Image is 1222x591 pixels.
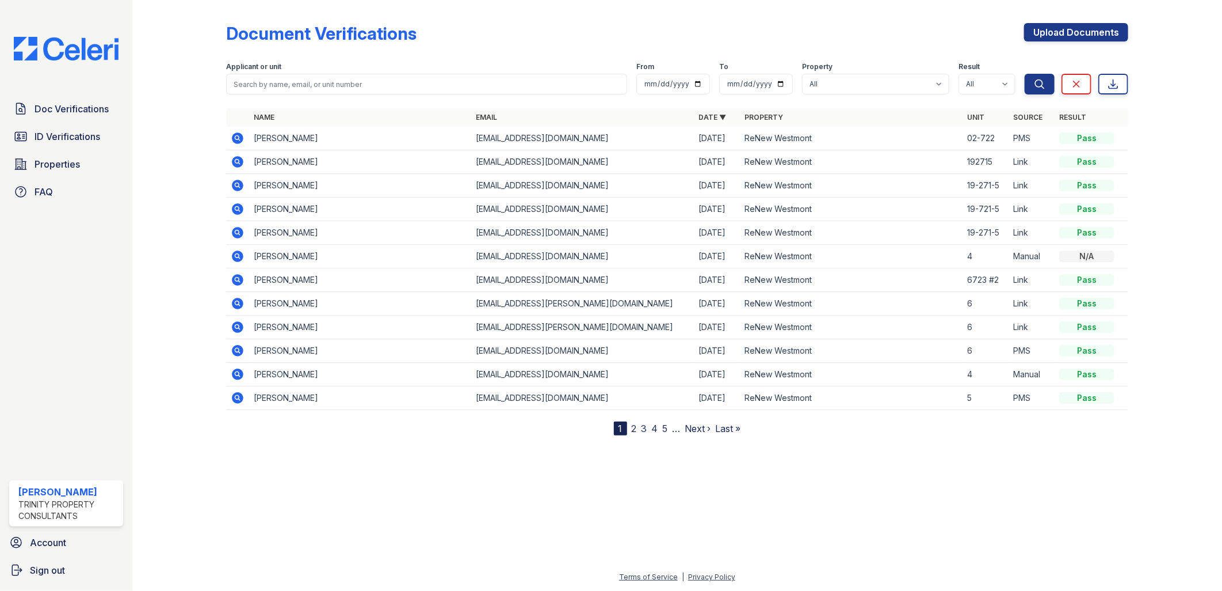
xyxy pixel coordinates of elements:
[963,387,1009,410] td: 5
[963,268,1009,292] td: 6723 #2
[740,198,963,221] td: ReNew Westmont
[694,127,740,150] td: [DATE]
[963,292,1009,316] td: 6
[472,316,694,339] td: [EMAIL_ADDRESS][PERSON_NAME][DOMAIN_NAME]
[5,559,128,582] a: Sign out
[963,150,1009,174] td: 192715
[9,125,123,148] a: ID Verifications
[694,363,740,387] td: [DATE]
[472,292,694,316] td: [EMAIL_ADDRESS][PERSON_NAME][DOMAIN_NAME]
[472,127,694,150] td: [EMAIL_ADDRESS][DOMAIN_NAME]
[9,153,123,176] a: Properties
[740,292,963,316] td: ReNew Westmont
[694,174,740,198] td: [DATE]
[740,127,963,150] td: ReNew Westmont
[963,174,1009,198] td: 19-271-5
[249,127,472,150] td: [PERSON_NAME]
[1059,180,1114,191] div: Pass
[472,363,694,387] td: [EMAIL_ADDRESS][DOMAIN_NAME]
[1009,316,1055,339] td: Link
[963,363,1009,387] td: 4
[958,62,980,71] label: Result
[1059,369,1114,380] div: Pass
[632,423,637,434] a: 2
[226,23,417,44] div: Document Verifications
[1059,298,1114,309] div: Pass
[688,573,735,581] a: Privacy Policy
[18,499,119,522] div: Trinity Property Consultants
[249,316,472,339] td: [PERSON_NAME]
[967,113,984,122] a: Unit
[249,339,472,363] td: [PERSON_NAME]
[1059,392,1114,404] div: Pass
[698,113,726,122] a: Date ▼
[694,150,740,174] td: [DATE]
[9,97,123,120] a: Doc Verifications
[249,387,472,410] td: [PERSON_NAME]
[1009,198,1055,221] td: Link
[30,563,65,577] span: Sign out
[5,37,128,60] img: CE_Logo_Blue-a8612792a0a2168367f1c8372b55b34899dd931a85d93a1a3d3e32e68fde9ad4.png
[740,150,963,174] td: ReNew Westmont
[35,157,80,171] span: Properties
[1024,23,1128,41] a: Upload Documents
[226,74,628,94] input: Search by name, email, or unit number
[249,363,472,387] td: [PERSON_NAME]
[694,339,740,363] td: [DATE]
[685,423,711,434] a: Next ›
[740,245,963,268] td: ReNew Westmont
[249,245,472,268] td: [PERSON_NAME]
[963,198,1009,221] td: 19-721-5
[1059,227,1114,238] div: Pass
[1059,274,1114,286] div: Pass
[1059,156,1114,168] div: Pass
[719,62,728,71] label: To
[1059,132,1114,144] div: Pass
[1009,150,1055,174] td: Link
[1059,321,1114,333] div: Pass
[694,198,740,221] td: [DATE]
[716,423,741,434] a: Last »
[1009,174,1055,198] td: Link
[694,387,740,410] td: [DATE]
[641,423,647,434] a: 3
[249,198,472,221] td: [PERSON_NAME]
[472,387,694,410] td: [EMAIL_ADDRESS][DOMAIN_NAME]
[694,268,740,292] td: [DATE]
[636,62,654,71] label: From
[1059,203,1114,215] div: Pass
[1009,268,1055,292] td: Link
[802,62,833,71] label: Property
[963,339,1009,363] td: 6
[472,339,694,363] td: [EMAIL_ADDRESS][DOMAIN_NAME]
[963,316,1009,339] td: 6
[476,113,498,122] a: Email
[472,174,694,198] td: [EMAIL_ADDRESS][DOMAIN_NAME]
[1013,113,1042,122] a: Source
[249,150,472,174] td: [PERSON_NAME]
[1009,387,1055,410] td: PMS
[619,573,678,581] a: Terms of Service
[963,221,1009,245] td: 19-271-5
[9,180,123,203] a: FAQ
[663,423,668,434] a: 5
[18,485,119,499] div: [PERSON_NAME]
[694,292,740,316] td: [DATE]
[249,221,472,245] td: [PERSON_NAME]
[1009,127,1055,150] td: PMS
[472,150,694,174] td: [EMAIL_ADDRESS][DOMAIN_NAME]
[226,62,281,71] label: Applicant or unit
[1059,251,1114,262] div: N/A
[472,198,694,221] td: [EMAIL_ADDRESS][DOMAIN_NAME]
[254,113,274,122] a: Name
[652,423,658,434] a: 4
[740,339,963,363] td: ReNew Westmont
[249,268,472,292] td: [PERSON_NAME]
[35,130,100,143] span: ID Verifications
[740,316,963,339] td: ReNew Westmont
[249,292,472,316] td: [PERSON_NAME]
[1059,113,1086,122] a: Result
[963,127,1009,150] td: 02-722
[1009,292,1055,316] td: Link
[1009,245,1055,268] td: Manual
